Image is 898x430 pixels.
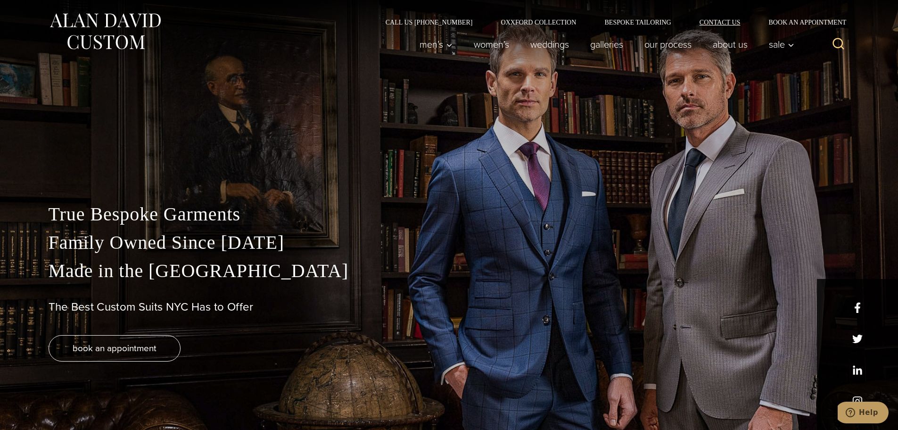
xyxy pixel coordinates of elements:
[73,341,157,355] span: book an appointment
[371,19,850,25] nav: Secondary Navigation
[758,35,799,54] button: Sale sub menu toggle
[463,35,519,54] a: Women’s
[754,19,849,25] a: Book an Appointment
[827,33,850,56] button: View Search Form
[49,300,850,314] h1: The Best Custom Suits NYC Has to Offer
[49,10,162,52] img: Alan David Custom
[409,35,463,54] button: Child menu of Men’s
[519,35,579,54] a: weddings
[579,35,634,54] a: Galleries
[838,402,889,425] iframe: Opens a widget where you can chat to one of our agents
[409,35,799,54] nav: Primary Navigation
[49,200,850,285] p: True Bespoke Garments Family Owned Since [DATE] Made in the [GEOGRAPHIC_DATA]
[371,19,487,25] a: Call Us [PHONE_NUMBER]
[702,35,758,54] a: About Us
[486,19,590,25] a: Oxxford Collection
[685,19,755,25] a: Contact Us
[590,19,685,25] a: Bespoke Tailoring
[634,35,702,54] a: Our Process
[49,335,181,362] a: book an appointment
